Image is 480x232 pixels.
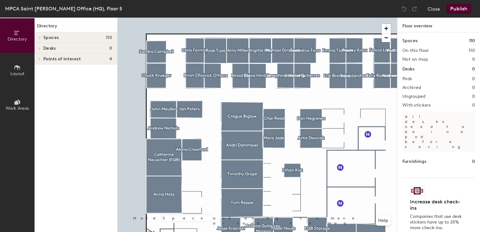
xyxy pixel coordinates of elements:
[410,214,464,231] p: Companies that use desk stickers have up to 25% more check-ins.
[43,57,81,62] span: Points of interest
[106,35,112,40] span: 110
[469,37,475,44] h1: 110
[402,37,417,44] h1: Spaces
[6,106,29,111] span: Work Areas
[472,158,475,165] h1: 0
[472,103,475,108] h2: 0
[402,66,414,73] h1: Desks
[472,66,475,73] h1: 0
[43,35,59,40] span: Spaces
[402,103,431,108] h2: With stickers
[411,6,417,12] img: Redo
[10,71,25,76] span: Layout
[428,4,440,14] button: Close
[402,85,421,90] h2: Archived
[469,48,475,53] h2: 110
[472,94,475,99] h2: 0
[472,57,475,62] h2: 0
[402,94,426,99] h2: Ungrouped
[109,46,112,51] span: 0
[472,85,475,90] h2: 0
[472,76,475,81] h2: 0
[5,5,122,13] div: MPCA Saint [PERSON_NAME] Office (HQ), Floor 5
[8,36,27,42] span: Directory
[410,185,424,196] img: Sticker logo
[35,23,117,32] h1: Directory
[402,76,412,81] h2: Pods
[109,57,112,62] span: 4
[402,57,428,62] h2: Not on map
[397,18,480,32] h1: Floor overview
[402,112,475,152] p: All desks need to be in a pod before saving
[402,158,426,165] h1: Furnishings
[401,6,407,12] img: Undo
[446,4,471,14] button: Publish
[376,216,391,226] button: Help
[402,48,429,53] h2: On this floor
[410,199,464,211] h4: Increase desk check-ins
[43,46,56,51] span: Desks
